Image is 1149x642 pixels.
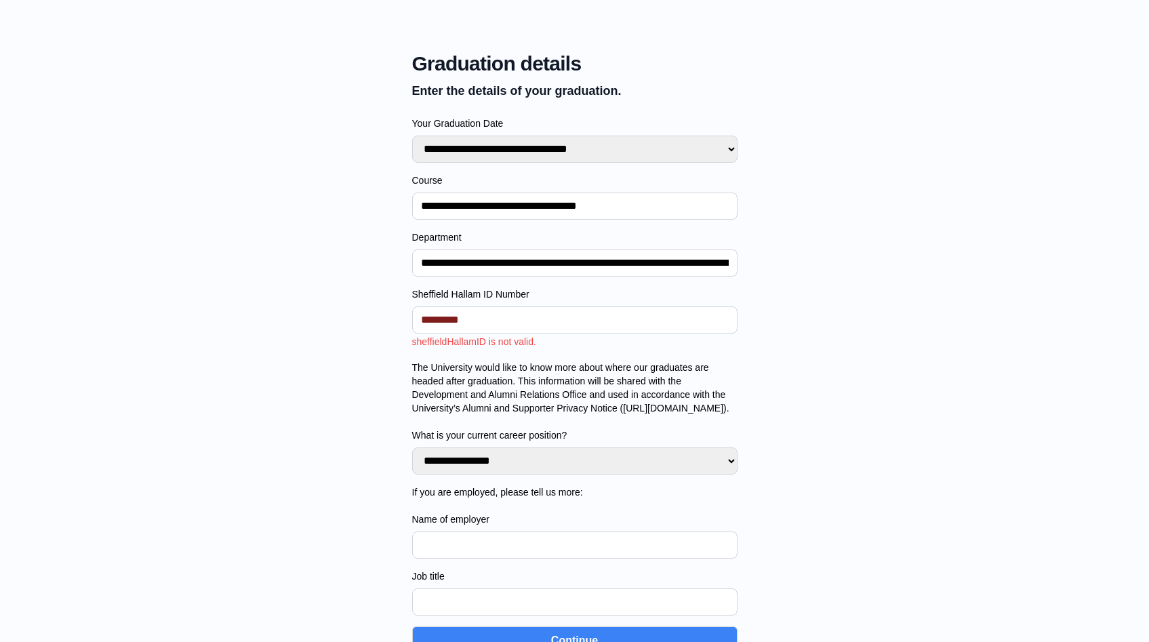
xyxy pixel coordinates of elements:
label: Job title [412,569,738,583]
label: If you are employed, please tell us more: Name of employer [412,485,738,526]
span: Graduation details [412,52,738,76]
label: The University would like to know more about where our graduates are headed after graduation. Thi... [412,361,738,442]
p: Enter the details of your graduation. [412,81,738,100]
label: Your Graduation Date [412,117,738,130]
span: sheffieldHallamID is not valid. [412,336,536,347]
label: Sheffield Hallam ID Number [412,287,738,301]
label: Department [412,230,738,244]
label: Course [412,174,738,187]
